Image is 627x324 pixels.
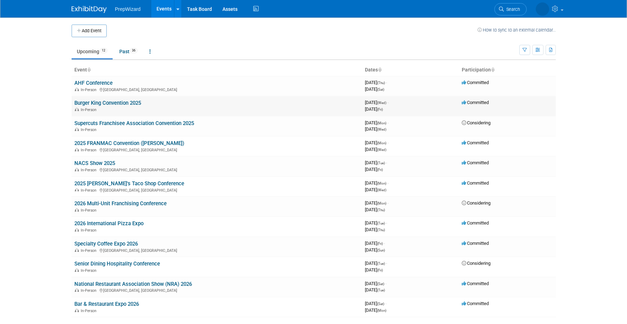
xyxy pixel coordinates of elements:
[462,160,489,165] span: Committed
[74,140,184,146] a: 2025 FRANMAC Convention ([PERSON_NAME])
[75,88,79,91] img: In-Person Event
[377,221,385,225] span: (Tue)
[462,301,489,306] span: Committed
[365,140,388,145] span: [DATE]
[377,201,386,205] span: (Mon)
[75,108,79,111] img: In-Person Event
[81,309,99,313] span: In-Person
[81,168,99,172] span: In-Person
[81,248,99,253] span: In-Person
[114,45,143,58] a: Past36
[377,101,386,105] span: (Wed)
[72,64,362,76] th: Event
[365,261,387,266] span: [DATE]
[365,301,386,306] span: [DATE]
[365,180,388,186] span: [DATE]
[462,180,489,186] span: Committed
[365,80,387,85] span: [DATE]
[377,181,386,185] span: (Mon)
[365,100,388,105] span: [DATE]
[377,309,386,312] span: (Mon)
[377,282,384,286] span: (Sat)
[462,140,489,145] span: Committed
[386,261,387,266] span: -
[365,241,385,246] span: [DATE]
[74,167,359,172] div: [GEOGRAPHIC_DATA], [GEOGRAPHIC_DATA]
[377,88,384,91] span: (Sat)
[74,187,359,193] div: [GEOGRAPHIC_DATA], [GEOGRAPHIC_DATA]
[377,141,386,145] span: (Mon)
[74,261,160,267] a: Senior Dining Hospitality Conference
[462,261,491,266] span: Considering
[75,248,79,252] img: In-Person Event
[377,121,386,125] span: (Mon)
[74,200,167,207] a: 2026 Multi-Unit Franchising Conference
[377,127,386,131] span: (Wed)
[365,126,386,132] span: [DATE]
[74,160,115,166] a: NACS Show 2025
[81,88,99,92] span: In-Person
[365,200,388,206] span: [DATE]
[377,248,385,252] span: (Sun)
[72,25,107,37] button: Add Event
[478,27,556,33] a: How to sync to an external calendar...
[362,64,459,76] th: Dates
[75,188,79,192] img: In-Person Event
[81,148,99,152] span: In-Person
[462,120,491,125] span: Considering
[365,147,386,152] span: [DATE]
[74,80,113,86] a: AHF Conference
[365,227,385,232] span: [DATE]
[75,168,79,171] img: In-Person Event
[75,228,79,232] img: In-Person Event
[74,220,144,227] a: 2026 International Pizza Expo
[365,87,384,92] span: [DATE]
[459,64,556,76] th: Participation
[387,120,388,125] span: -
[81,108,99,112] span: In-Person
[74,120,194,126] a: Supercuts Franchisee Association Convention 2025
[74,100,141,106] a: Burger King Convention 2025
[386,80,387,85] span: -
[365,267,383,273] span: [DATE]
[377,168,383,172] span: (Fri)
[75,208,79,212] img: In-Person Event
[74,281,192,287] a: National Restaurant Association Show (NRA) 2026
[74,301,139,307] a: Bar & Restaurant Expo 2026
[377,302,384,306] span: (Sat)
[365,187,386,192] span: [DATE]
[462,241,489,246] span: Committed
[87,67,91,73] a: Sort by Event Name
[377,161,385,165] span: (Tue)
[462,200,491,206] span: Considering
[491,67,494,73] a: Sort by Participation Type
[377,242,383,246] span: (Fri)
[462,100,489,105] span: Committed
[377,81,385,85] span: (Thu)
[377,228,385,232] span: (Thu)
[72,45,113,58] a: Upcoming12
[365,287,385,292] span: [DATE]
[81,188,99,193] span: In-Person
[365,281,386,286] span: [DATE]
[75,309,79,312] img: In-Person Event
[462,80,489,85] span: Committed
[74,180,184,187] a: 2025 [PERSON_NAME]'s Taco Shop Conference
[365,106,383,112] span: [DATE]
[387,140,388,145] span: -
[536,2,549,16] img: Addison Ironside
[377,188,386,192] span: (Wed)
[377,268,383,272] span: (Fri)
[387,200,388,206] span: -
[81,127,99,132] span: In-Person
[494,3,527,15] a: Search
[365,247,385,253] span: [DATE]
[377,108,383,111] span: (Fri)
[75,288,79,292] img: In-Person Event
[75,127,79,131] img: In-Person Event
[81,228,99,233] span: In-Person
[377,208,385,212] span: (Thu)
[365,167,383,172] span: [DATE]
[377,148,386,152] span: (Wed)
[81,208,99,213] span: In-Person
